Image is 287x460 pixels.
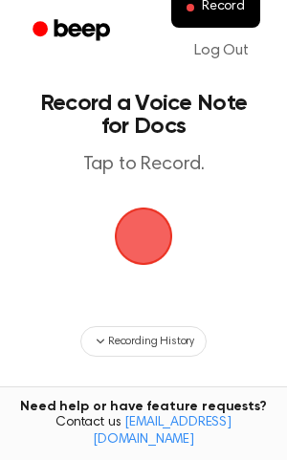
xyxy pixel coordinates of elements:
[19,12,127,50] a: Beep
[93,416,232,447] a: [EMAIL_ADDRESS][DOMAIN_NAME]
[108,333,194,350] span: Recording History
[34,153,253,177] p: Tap to Record.
[175,28,268,74] a: Log Out
[80,326,207,357] button: Recording History
[34,92,253,138] h1: Record a Voice Note for Docs
[11,415,276,449] span: Contact us
[115,208,172,265] img: Beep Logo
